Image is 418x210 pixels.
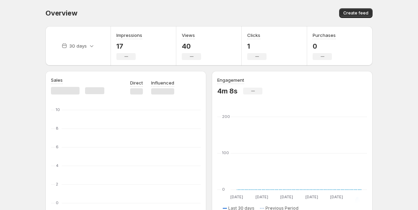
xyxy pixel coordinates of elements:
text: 6 [56,144,59,149]
text: 100 [222,150,229,155]
h3: Views [182,32,195,39]
p: 17 [116,42,142,50]
text: [DATE] [255,194,268,199]
h3: Sales [51,77,63,83]
text: 0 [222,187,225,192]
text: [DATE] [230,194,243,199]
p: Direct [130,79,143,86]
text: 2 [56,182,58,187]
text: [DATE] [305,194,318,199]
h3: Engagement [217,77,244,83]
p: 0 [313,42,336,50]
text: 0 [56,200,59,205]
span: Overview [45,9,77,17]
h3: Purchases [313,32,336,39]
text: 4 [56,163,59,168]
text: [DATE] [330,194,343,199]
p: 4m 8s [217,87,238,95]
text: 10 [56,107,60,112]
p: 30 days [69,42,87,49]
h3: Clicks [247,32,260,39]
p: 1 [247,42,267,50]
text: 200 [222,114,230,119]
p: 40 [182,42,201,50]
span: Create feed [343,10,368,16]
p: Influenced [151,79,174,86]
h3: Impressions [116,32,142,39]
text: [DATE] [280,194,293,199]
button: Create feed [339,8,373,18]
text: 8 [56,126,59,131]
